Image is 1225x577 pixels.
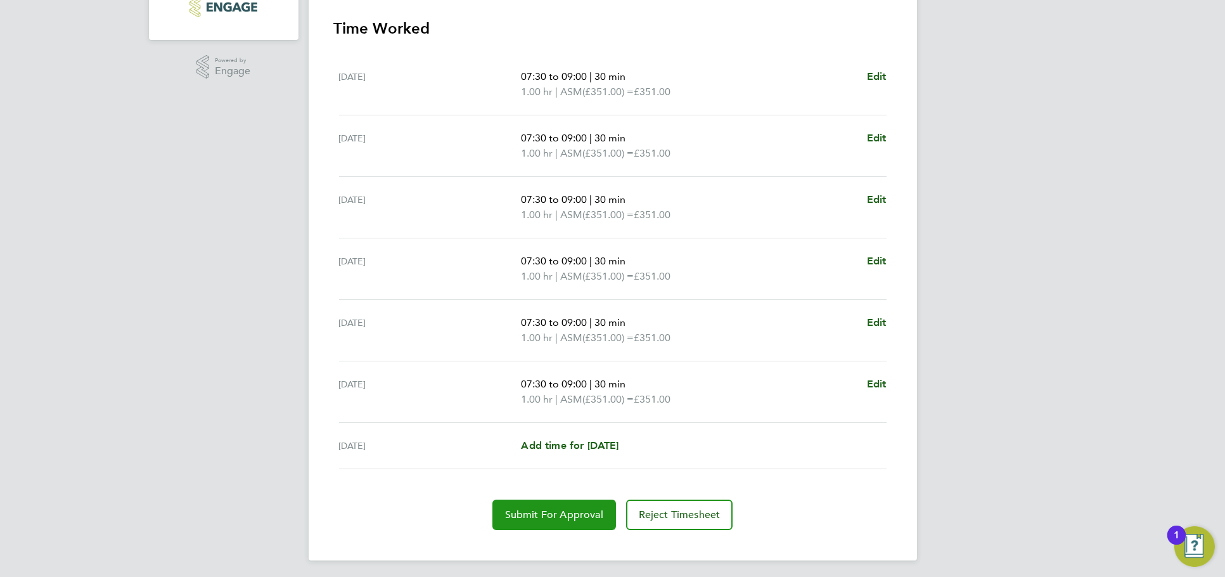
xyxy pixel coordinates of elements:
[560,330,582,346] span: ASM
[505,509,603,521] span: Submit For Approval
[560,146,582,161] span: ASM
[582,86,634,98] span: (£351.00) =
[555,86,558,98] span: |
[560,269,582,284] span: ASM
[582,393,634,405] span: (£351.00) =
[555,332,558,344] span: |
[867,70,887,82] span: Edit
[867,378,887,390] span: Edit
[867,132,887,144] span: Edit
[492,500,616,530] button: Submit For Approval
[521,70,587,82] span: 07:30 to 09:00
[521,270,553,282] span: 1.00 hr
[521,147,553,159] span: 1.00 hr
[867,315,887,330] a: Edit
[521,393,553,405] span: 1.00 hr
[626,500,733,530] button: Reject Timesheet
[867,255,887,267] span: Edit
[634,332,670,344] span: £351.00
[215,55,250,66] span: Powered by
[589,70,592,82] span: |
[555,147,558,159] span: |
[560,84,582,100] span: ASM
[555,393,558,405] span: |
[589,316,592,328] span: |
[339,131,522,161] div: [DATE]
[521,193,587,205] span: 07:30 to 09:00
[867,377,887,392] a: Edit
[215,66,250,77] span: Engage
[560,207,582,223] span: ASM
[334,18,892,39] h3: Time Worked
[560,392,582,407] span: ASM
[867,192,887,207] a: Edit
[339,438,522,453] div: [DATE]
[582,332,634,344] span: (£351.00) =
[339,377,522,407] div: [DATE]
[582,270,634,282] span: (£351.00) =
[867,193,887,205] span: Edit
[594,193,625,205] span: 30 min
[339,254,522,284] div: [DATE]
[521,332,553,344] span: 1.00 hr
[521,438,619,453] a: Add time for [DATE]
[521,316,587,328] span: 07:30 to 09:00
[594,316,625,328] span: 30 min
[555,270,558,282] span: |
[594,255,625,267] span: 30 min
[589,378,592,390] span: |
[339,315,522,346] div: [DATE]
[589,193,592,205] span: |
[1174,535,1179,552] div: 1
[867,131,887,146] a: Edit
[555,209,558,221] span: |
[634,270,670,282] span: £351.00
[634,86,670,98] span: £351.00
[521,439,619,451] span: Add time for [DATE]
[589,132,592,144] span: |
[634,147,670,159] span: £351.00
[634,393,670,405] span: £351.00
[521,209,553,221] span: 1.00 hr
[867,69,887,84] a: Edit
[196,55,250,79] a: Powered byEngage
[582,147,634,159] span: (£351.00) =
[521,378,587,390] span: 07:30 to 09:00
[521,132,587,144] span: 07:30 to 09:00
[634,209,670,221] span: £351.00
[639,509,721,521] span: Reject Timesheet
[521,255,587,267] span: 07:30 to 09:00
[594,132,625,144] span: 30 min
[1174,526,1215,567] button: Open Resource Center, 1 new notification
[339,69,522,100] div: [DATE]
[339,192,522,223] div: [DATE]
[594,70,625,82] span: 30 min
[867,316,887,328] span: Edit
[589,255,592,267] span: |
[594,378,625,390] span: 30 min
[582,209,634,221] span: (£351.00) =
[867,254,887,269] a: Edit
[521,86,553,98] span: 1.00 hr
